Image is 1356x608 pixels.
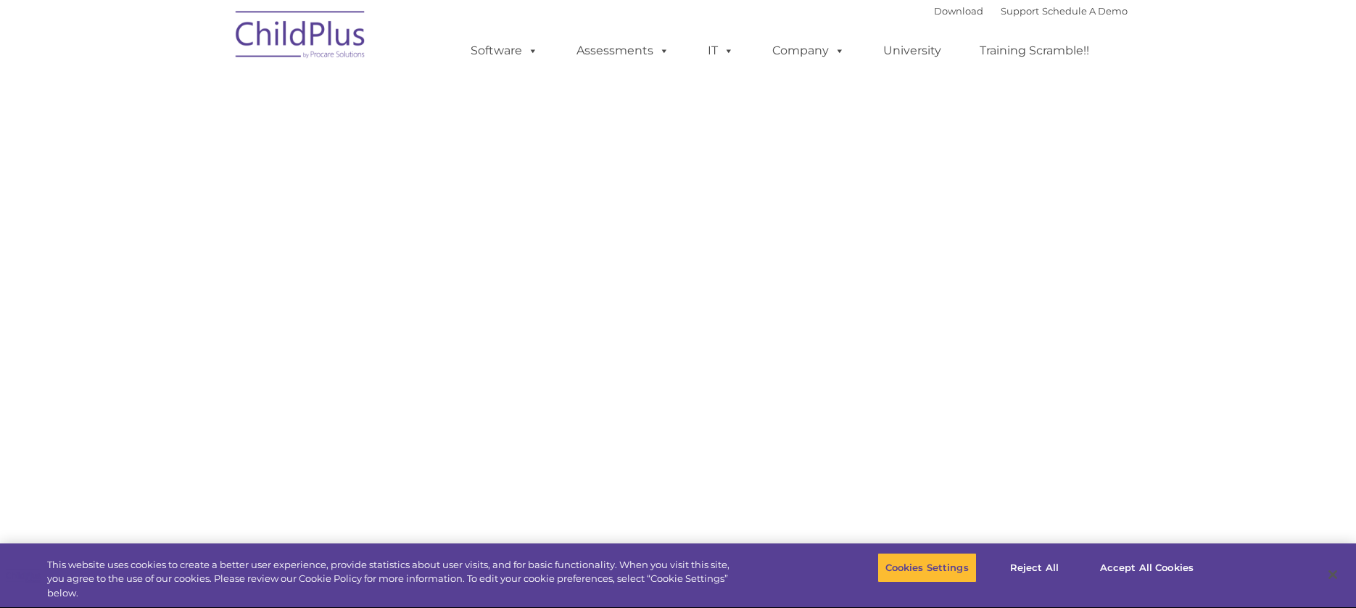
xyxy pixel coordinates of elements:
[1092,553,1202,583] button: Accept All Cookies
[1001,5,1039,17] a: Support
[239,252,1117,361] iframe: Form 0
[47,558,746,601] div: This website uses cookies to create a better user experience, provide statistics about user visit...
[877,553,977,583] button: Cookies Settings
[1317,559,1349,591] button: Close
[934,5,1128,17] font: |
[456,36,553,65] a: Software
[562,36,684,65] a: Assessments
[989,553,1080,583] button: Reject All
[934,5,983,17] a: Download
[1042,5,1128,17] a: Schedule A Demo
[228,1,373,73] img: ChildPlus by Procare Solutions
[758,36,859,65] a: Company
[693,36,748,65] a: IT
[965,36,1104,65] a: Training Scramble!!
[869,36,956,65] a: University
